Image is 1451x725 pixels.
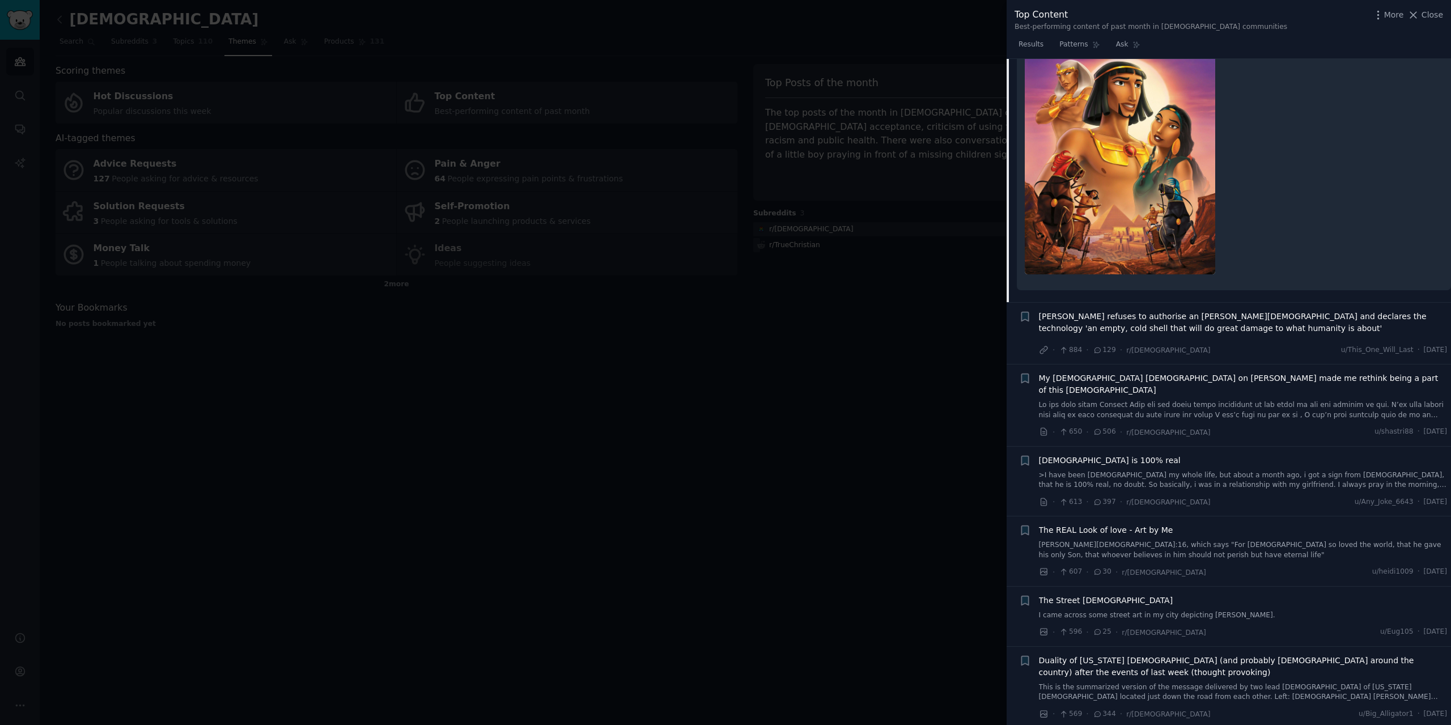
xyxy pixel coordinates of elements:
span: · [1086,496,1088,508]
a: [PERSON_NAME][DEMOGRAPHIC_DATA]:16, which says "For [DEMOGRAPHIC_DATA] so loved the world, that h... [1039,540,1448,560]
span: u/This_One_Will_Last [1341,345,1414,355]
a: [PERSON_NAME] refuses to authorise an [PERSON_NAME][DEMOGRAPHIC_DATA] and declares the technology... [1039,311,1448,334]
span: 884 [1059,345,1082,355]
span: · [1418,627,1420,637]
a: >I have been [DEMOGRAPHIC_DATA] my whole life, but about a month ago, i got a sign from [DEMOGRAP... [1039,470,1448,490]
span: · [1053,496,1055,508]
span: [DATE] [1424,345,1447,355]
span: · [1418,345,1420,355]
span: r/[DEMOGRAPHIC_DATA] [1126,346,1210,354]
div: Top Content [1015,8,1287,22]
span: 569 [1059,709,1082,719]
span: Close [1422,9,1443,21]
span: · [1086,566,1088,578]
span: · [1418,427,1420,437]
span: [DATE] [1424,427,1447,437]
span: 129 [1093,345,1116,355]
span: r/[DEMOGRAPHIC_DATA] [1126,429,1210,436]
span: r/[DEMOGRAPHIC_DATA] [1126,498,1210,506]
span: u/shastri88 [1374,427,1414,437]
span: · [1086,708,1088,720]
span: · [1053,344,1055,356]
a: [DEMOGRAPHIC_DATA] is 100% real [1039,455,1181,467]
span: Results [1019,40,1043,50]
span: r/[DEMOGRAPHIC_DATA] [1122,569,1206,576]
span: u/Any_Joke_6643 [1355,497,1414,507]
a: Duality of [US_STATE] [DEMOGRAPHIC_DATA] (and probably [DEMOGRAPHIC_DATA] around the country) aft... [1039,655,1448,679]
span: · [1086,426,1088,438]
span: · [1418,497,1420,507]
a: Ask [1112,36,1144,59]
span: · [1120,426,1122,438]
span: Ask [1116,40,1128,50]
span: 607 [1059,567,1082,577]
span: u/Big_Alligator1 [1359,709,1414,719]
span: · [1053,426,1055,438]
span: [DATE] [1424,497,1447,507]
span: · [1418,709,1420,719]
button: Close [1407,9,1443,21]
span: [DATE] [1424,567,1447,577]
a: My [DEMOGRAPHIC_DATA] [DEMOGRAPHIC_DATA] on [PERSON_NAME] made me rethink being a part of this [D... [1039,372,1448,396]
span: 397 [1093,497,1116,507]
a: Lo ips dolo sitam Consect Adip eli sed doeiu tempo incididunt ut lab etdol ma ali eni adminim ve ... [1039,400,1448,420]
span: · [1086,344,1088,356]
span: · [1086,626,1088,638]
span: u/heidi1009 [1372,567,1414,577]
span: · [1053,708,1055,720]
a: The Street [DEMOGRAPHIC_DATA] [1039,595,1173,607]
span: · [1120,344,1122,356]
span: 596 [1059,627,1082,637]
a: I came across some street art in my city depicting [PERSON_NAME]. [1039,610,1448,621]
span: · [1120,496,1122,508]
span: r/[DEMOGRAPHIC_DATA] [1126,710,1210,718]
a: This is the summarized version of the message delivered by two lead [DEMOGRAPHIC_DATA] of [US_STA... [1039,682,1448,702]
span: u/Eug105 [1380,627,1414,637]
span: r/[DEMOGRAPHIC_DATA] [1122,629,1206,637]
span: 30 [1093,567,1111,577]
span: More [1384,9,1404,21]
a: Results [1015,36,1047,59]
a: The REAL Look of love - Art by Me [1039,524,1173,536]
div: Best-performing content of past month in [DEMOGRAPHIC_DATA] communities [1015,22,1287,32]
span: [DATE] [1424,709,1447,719]
span: 613 [1059,497,1082,507]
button: More [1372,9,1404,21]
span: · [1115,626,1118,638]
span: 25 [1093,627,1111,637]
span: · [1120,708,1122,720]
span: 344 [1093,709,1116,719]
span: · [1418,567,1420,577]
span: 506 [1093,427,1116,437]
span: · [1115,566,1118,578]
span: Patterns [1059,40,1088,50]
a: Patterns [1055,36,1104,59]
span: · [1053,566,1055,578]
span: · [1053,626,1055,638]
span: 650 [1059,427,1082,437]
span: [DATE] [1424,627,1447,637]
